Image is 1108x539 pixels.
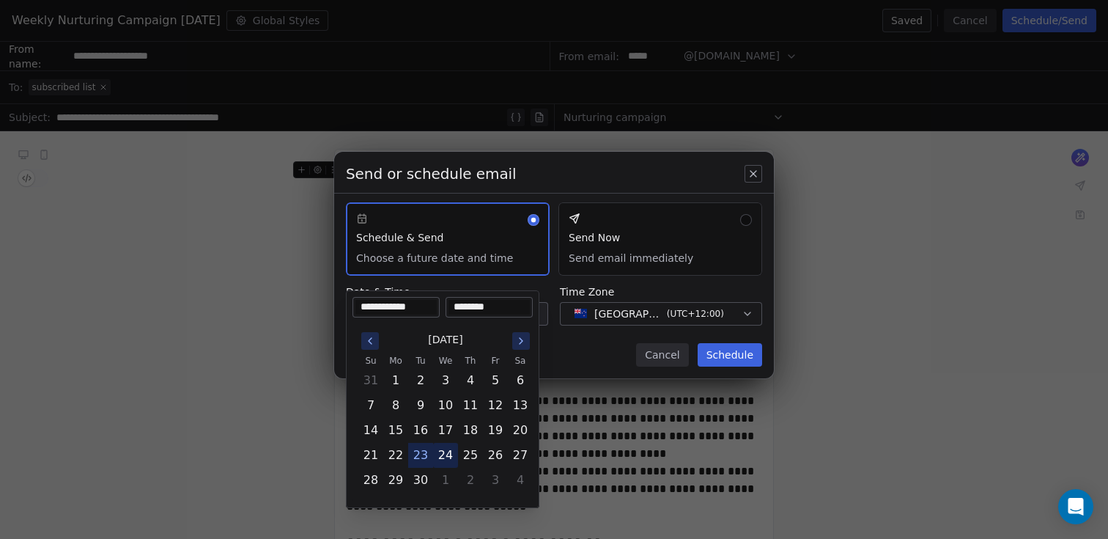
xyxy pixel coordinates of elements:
[358,353,533,493] table: September 2025
[459,469,482,492] button: Thursday, October 2nd, 2025
[359,369,383,392] button: Sunday, August 31st, 2025
[359,469,383,492] button: Sunday, September 28th, 2025
[509,469,532,492] button: Saturday, October 4th, 2025
[384,419,407,442] button: Monday, September 15th, 2025
[409,444,432,467] button: Today, Tuesday, September 23rd, 2025
[434,469,457,492] button: Wednesday, October 1st, 2025
[434,419,457,442] button: Wednesday, September 17th, 2025
[484,369,507,392] button: Friday, September 5th, 2025
[433,353,458,368] th: Wednesday
[459,444,482,467] button: Thursday, September 25th, 2025
[409,369,432,392] button: Tuesday, September 2nd, 2025
[484,469,507,492] button: Friday, October 3rd, 2025
[512,332,530,350] button: Go to the Next Month
[509,394,532,417] button: Saturday, September 13th, 2025
[434,394,457,417] button: Wednesday, September 10th, 2025
[508,353,533,368] th: Saturday
[484,419,507,442] button: Friday, September 19th, 2025
[409,419,432,442] button: Tuesday, September 16th, 2025
[509,444,532,467] button: Saturday, September 27th, 2025
[459,369,482,392] button: Thursday, September 4th, 2025
[409,469,432,492] button: Tuesday, September 30th, 2025
[384,469,407,492] button: Monday, September 29th, 2025
[428,332,462,348] span: [DATE]
[434,444,457,467] button: Wednesday, September 24th, 2025, selected
[359,394,383,417] button: Sunday, September 7th, 2025
[483,353,508,368] th: Friday
[361,332,379,350] button: Go to the Previous Month
[434,369,457,392] button: Wednesday, September 3rd, 2025
[409,394,432,417] button: Tuesday, September 9th, 2025
[408,353,433,368] th: Tuesday
[459,394,482,417] button: Thursday, September 11th, 2025
[359,444,383,467] button: Sunday, September 21st, 2025
[358,353,383,368] th: Sunday
[384,444,407,467] button: Monday, September 22nd, 2025
[384,369,407,392] button: Monday, September 1st, 2025
[459,419,482,442] button: Thursday, September 18th, 2025
[484,444,507,467] button: Friday, September 26th, 2025
[484,394,507,417] button: Friday, September 12th, 2025
[384,394,407,417] button: Monday, September 8th, 2025
[458,353,483,368] th: Thursday
[509,369,532,392] button: Saturday, September 6th, 2025
[509,419,532,442] button: Saturday, September 20th, 2025
[383,353,408,368] th: Monday
[359,419,383,442] button: Sunday, September 14th, 2025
